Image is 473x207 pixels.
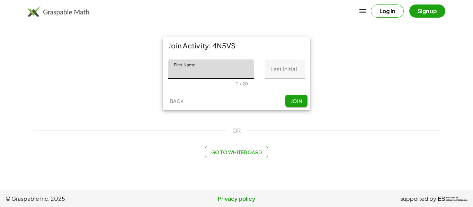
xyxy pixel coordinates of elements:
[166,95,188,107] button: Back
[160,195,314,203] a: Privacy policy
[436,196,445,202] span: IES
[446,197,467,201] span: Institute of Education Sciences
[205,146,268,158] button: Go to Whiteboard
[169,98,184,104] span: Back
[235,81,248,86] div: 0 / 20
[291,98,302,104] span: Join
[436,195,467,203] a: IESInstitute ofEducation Sciences
[211,149,262,155] span: Go to Whiteboard
[400,195,436,203] span: supported by
[409,4,445,18] button: Sign up
[232,126,241,135] span: OR
[6,195,160,203] span: © Graspable Inc, 2025
[285,95,307,107] button: Join
[371,4,404,18] button: Log in
[163,37,310,54] div: Join Activity: 4N5VS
